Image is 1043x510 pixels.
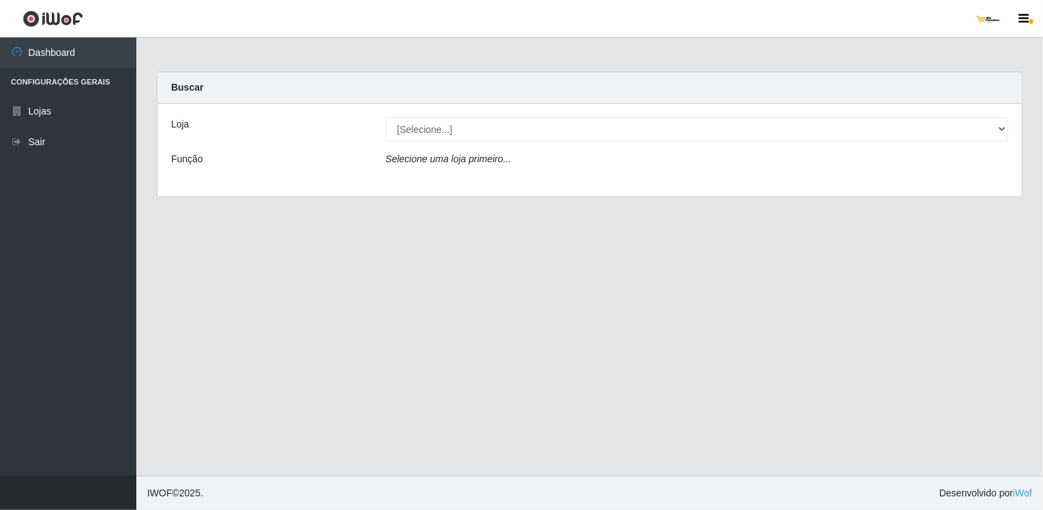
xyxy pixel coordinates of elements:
img: CoreUI Logo [22,10,83,27]
a: iWof [1013,487,1032,498]
span: © 2025 . [147,486,203,500]
strong: Buscar [171,82,203,93]
span: IWOF [147,487,172,498]
label: Função [171,152,203,166]
i: Selecione uma loja primeiro... [386,153,511,164]
label: Loja [171,117,189,132]
span: Desenvolvido por [939,486,1032,500]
